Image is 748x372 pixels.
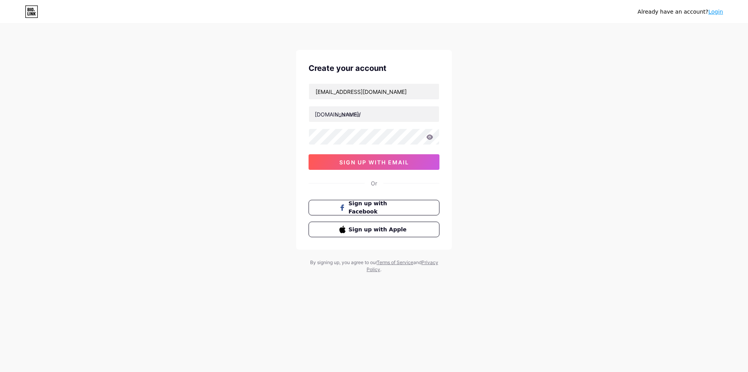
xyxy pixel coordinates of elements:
button: Sign up with Apple [309,222,439,237]
div: By signing up, you agree to our and . [308,259,440,273]
a: Terms of Service [377,259,413,265]
input: Email [309,84,439,99]
div: Or [371,179,377,187]
button: Sign up with Facebook [309,200,439,215]
span: Sign up with Facebook [349,199,409,216]
span: Sign up with Apple [349,226,409,234]
div: Create your account [309,62,439,74]
div: Already have an account? [638,8,723,16]
button: sign up with email [309,154,439,170]
a: Login [708,9,723,15]
div: [DOMAIN_NAME]/ [315,110,361,118]
input: username [309,106,439,122]
span: sign up with email [339,159,409,166]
